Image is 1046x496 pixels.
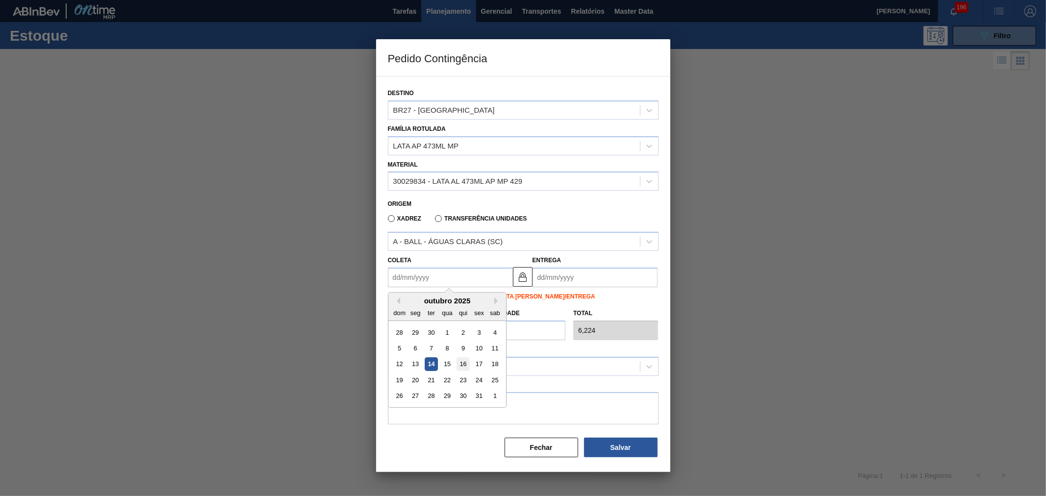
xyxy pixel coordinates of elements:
[456,390,469,403] div: Choose quinta-feira, 30 de outubro de 2025
[440,342,454,355] div: Choose quarta-feira, 8 de outubro de 2025
[533,257,561,264] label: Entrega
[424,306,437,320] div: ter
[579,437,659,458] div: Salvar Pedido
[488,342,501,355] div: Choose sábado, 11 de outubro de 2025
[488,326,501,339] div: Choose sábado, 4 de outubro de 2025
[440,326,454,339] div: Choose quarta-feira, 1 de outubro de 2025
[456,306,469,320] div: qui
[472,358,485,371] div: Choose sexta-feira, 17 de outubro de 2025
[393,358,406,371] div: Choose domingo, 12 de outubro de 2025
[388,257,411,264] label: Coleta
[393,298,400,304] button: Previous Month
[393,142,459,150] div: LATA AP 473ML MP
[408,358,422,371] div: Choose segunda-feira, 13 de outubro de 2025
[408,342,422,355] div: Choose segunda-feira, 6 de outubro de 2025
[388,125,446,132] label: Família Rotulada
[393,390,406,403] div: Choose domingo, 26 de outubro de 2025
[388,215,422,222] label: Xadrez
[393,373,406,387] div: Choose domingo, 19 de outubro de 2025
[424,326,437,339] div: Choose terça-feira, 30 de setembro de 2025
[388,90,414,97] label: Destino
[472,306,485,320] div: sex
[472,390,485,403] div: Choose sexta-feira, 31 de outubro de 2025
[408,306,422,320] div: seg
[513,267,533,287] button: locked
[388,378,659,393] label: Observações
[456,358,469,371] div: Choose quinta-feira, 16 de outubro de 2025
[388,268,513,287] input: dd/mm/yyyy
[388,200,412,207] label: Origem
[488,373,501,387] div: Choose sábado, 25 de outubro de 2025
[500,437,579,458] div: Fechar
[494,298,501,304] button: Next Month
[435,215,527,222] label: Transferência Unidades
[440,373,454,387] div: Choose quarta-feira, 22 de outubro de 2025
[584,438,658,457] button: Salvar
[408,390,422,403] div: Choose segunda-feira, 27 de outubro de 2025
[505,438,578,457] button: Fechar
[424,342,437,355] div: Choose terça-feira, 7 de outubro de 2025
[424,373,437,387] div: Choose terça-feira, 21 de outubro de 2025
[456,373,469,387] div: Choose quinta-feira, 23 de outubro de 2025
[517,271,529,283] img: locked
[393,177,523,186] div: 30029834 - LATA AL 473ML AP MP 429
[393,238,503,246] div: A - BALL - ÁGUAS CLARAS (SC)
[488,358,501,371] div: Choose sábado, 18 de outubro de 2025
[393,326,406,339] div: Choose domingo, 28 de setembro de 2025
[388,161,418,168] label: Material
[393,106,495,114] div: BR27 - [GEOGRAPHIC_DATA]
[533,268,658,287] input: dd/mm/yyyy
[456,326,469,339] div: Choose quinta-feira, 2 de outubro de 2025
[456,342,469,355] div: Choose quinta-feira, 9 de outubro de 2025
[408,326,422,339] div: Choose segunda-feira, 29 de setembro de 2025
[472,326,485,339] div: Choose sexta-feira, 3 de outubro de 2025
[472,373,485,387] div: Choose sexta-feira, 24 de outubro de 2025
[376,39,670,76] h3: Pedido Contingência
[393,342,406,355] div: Choose domingo, 5 de outubro de 2025
[424,358,437,371] div: Choose terça-feira, 14 de outubro de 2025
[388,297,506,305] div: outubro 2025
[424,390,437,403] div: Choose terça-feira, 28 de outubro de 2025
[488,390,501,403] div: Choose sábado, 1 de novembro de 2025
[391,324,503,404] div: month 2025-10
[440,358,454,371] div: Choose quarta-feira, 15 de outubro de 2025
[393,306,406,320] div: dom
[472,342,485,355] div: Choose sexta-feira, 10 de outubro de 2025
[488,306,501,320] div: sab
[440,306,454,320] div: qua
[408,373,422,387] div: Choose segunda-feira, 20 de outubro de 2025
[573,306,658,321] label: Total
[440,390,454,403] div: Choose quarta-feira, 29 de outubro de 2025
